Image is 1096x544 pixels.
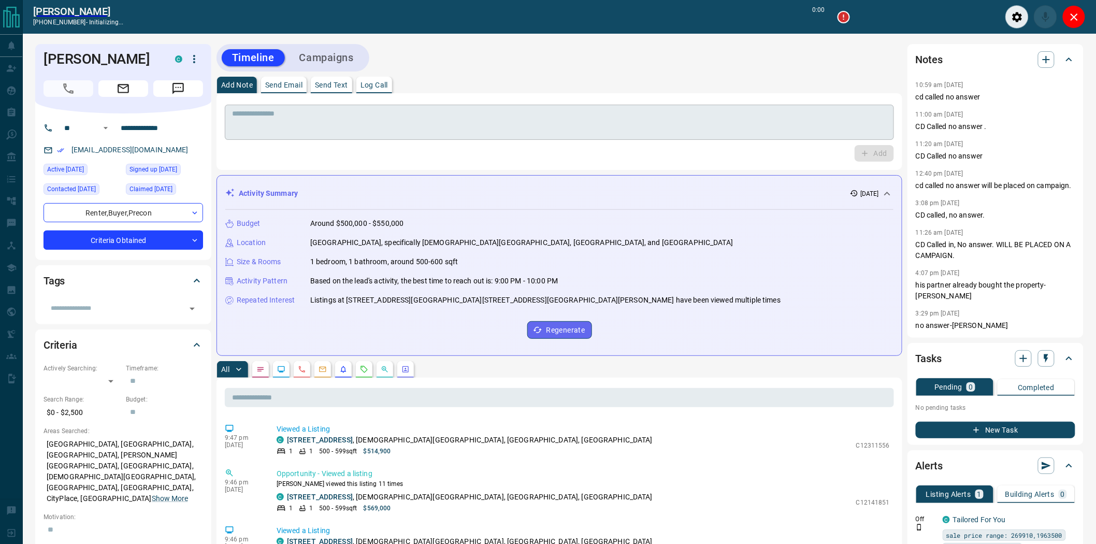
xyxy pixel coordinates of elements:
[916,453,1075,478] div: Alerts
[381,365,389,374] svg: Opportunities
[99,122,112,134] button: Open
[126,364,203,373] p: Timeframe:
[916,180,1075,191] p: cd called no answer will be placed on campaign.
[225,486,261,493] p: [DATE]
[44,273,65,289] h2: Tags
[289,49,364,66] button: Campaigns
[943,516,950,523] div: condos.ca
[239,188,298,199] p: Activity Summary
[916,422,1075,438] button: New Task
[856,498,890,507] p: C12141851
[126,395,203,404] p: Budget:
[916,320,1075,331] p: no answer-[PERSON_NAME]
[44,80,93,97] span: Call
[916,140,963,148] p: 11:20 am [DATE]
[129,184,172,194] span: Claimed [DATE]
[916,346,1075,371] div: Tasks
[916,47,1075,72] div: Notes
[277,436,284,443] div: condos.ca
[44,203,203,222] div: Renter , Buyer , Precon
[265,81,302,89] p: Send Email
[256,365,265,374] svg: Notes
[339,365,348,374] svg: Listing Alerts
[364,447,391,456] p: $514,900
[1005,5,1029,28] div: Audio Settings
[916,524,923,531] svg: Push Notification Only
[916,151,1075,162] p: CD Called no answer
[969,383,973,391] p: 0
[360,81,388,89] p: Log Call
[287,492,653,503] p: , [DEMOGRAPHIC_DATA][GEOGRAPHIC_DATA], [GEOGRAPHIC_DATA], [GEOGRAPHIC_DATA]
[916,269,960,277] p: 4:07 pm [DATE]
[225,184,893,203] div: Activity Summary[DATE]
[44,395,121,404] p: Search Range:
[89,19,124,26] span: initializing...
[126,183,203,198] div: Tue Nov 23 2021
[527,321,592,339] button: Regenerate
[221,366,229,373] p: All
[401,365,410,374] svg: Agent Actions
[916,51,943,68] h2: Notes
[152,493,188,504] button: Show More
[926,491,971,498] p: Listing Alerts
[44,512,203,522] p: Motivation:
[860,189,879,198] p: [DATE]
[813,5,825,28] p: 0:00
[916,350,942,367] h2: Tasks
[916,92,1075,103] p: cd called no answer
[309,504,313,513] p: 1
[319,365,327,374] svg: Emails
[287,436,353,444] a: [STREET_ADDRESS]
[916,111,963,118] p: 11:00 am [DATE]
[129,164,177,175] span: Signed up [DATE]
[934,383,962,391] p: Pending
[237,218,261,229] p: Budget
[287,493,353,501] a: [STREET_ADDRESS]
[977,491,982,498] p: 1
[916,229,963,236] p: 11:26 am [DATE]
[44,164,121,178] div: Fri Aug 01 2025
[916,170,963,177] p: 12:40 pm [DATE]
[225,434,261,441] p: 9:47 pm
[225,479,261,486] p: 9:46 pm
[277,468,890,479] p: Opportunity - Viewed a listing
[237,276,287,287] p: Activity Pattern
[310,237,733,248] p: [GEOGRAPHIC_DATA], specifically [DEMOGRAPHIC_DATA][GEOGRAPHIC_DATA], [GEOGRAPHIC_DATA], and [GEOG...
[319,504,357,513] p: 500 - 599 sqft
[916,239,1075,261] p: CD Called in, No answer. WILL BE PLACED ON A CAMPAIGN.
[916,210,1075,221] p: CD called, no answer.
[71,146,189,154] a: [EMAIL_ADDRESS][DOMAIN_NAME]
[916,457,943,474] h2: Alerts
[315,81,348,89] p: Send Text
[953,516,1006,524] a: Tailored For You
[44,231,203,250] div: Criteria Obtained
[310,276,558,287] p: Based on the lead's activity, the best time to reach out is: 9:00 PM - 10:00 PM
[916,199,960,207] p: 3:08 pm [DATE]
[916,310,960,317] p: 3:29 pm [DATE]
[916,400,1075,416] p: No pending tasks
[287,435,653,446] p: , [DEMOGRAPHIC_DATA][GEOGRAPHIC_DATA], [GEOGRAPHIC_DATA], [GEOGRAPHIC_DATA]
[57,147,64,154] svg: Email Verified
[44,337,77,353] h2: Criteria
[277,493,284,500] div: condos.ca
[221,81,253,89] p: Add Note
[153,80,203,97] span: Message
[946,530,1062,540] span: sale price range: 269910,1963500
[47,184,96,194] span: Contacted [DATE]
[289,447,293,456] p: 1
[225,441,261,449] p: [DATE]
[44,333,203,357] div: Criteria
[98,80,148,97] span: Email
[1034,5,1057,28] div: Mute
[237,295,295,306] p: Repeated Interest
[33,5,124,18] h2: [PERSON_NAME]
[44,268,203,293] div: Tags
[1062,5,1086,28] div: Close
[47,164,84,175] span: Active [DATE]
[44,51,160,67] h1: [PERSON_NAME]
[277,479,890,489] p: [PERSON_NAME] viewed this listing 11 times
[44,426,203,436] p: Areas Searched:
[319,447,357,456] p: 500 - 599 sqft
[364,504,391,513] p: $569,000
[277,365,285,374] svg: Lead Browsing Activity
